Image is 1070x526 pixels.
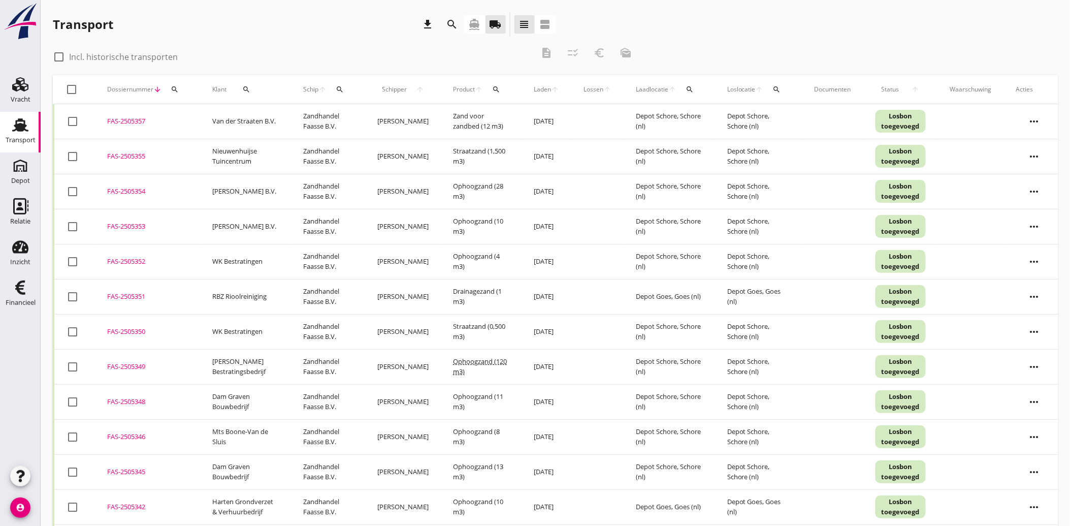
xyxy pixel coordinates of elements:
[365,104,441,139] td: [PERSON_NAME]
[446,18,459,30] i: search
[365,489,441,524] td: [PERSON_NAME]
[441,244,522,279] td: Ophoogzand (4 m3)
[715,314,802,349] td: Depot Schore, Schore (nl)
[522,209,571,244] td: [DATE]
[876,320,926,343] div: Losbon toegevoegd
[624,454,715,489] td: Depot Schore, Schore (nl)
[1020,318,1049,346] i: more_horiz
[377,85,411,94] span: Schipper
[551,85,559,94] i: arrow_upward
[153,85,161,94] i: arrow_downward
[291,314,365,349] td: Zandhandel Faasse B.V.
[441,279,522,314] td: Drainagezand (1 m3)
[603,85,611,94] i: arrow_upward
[522,314,571,349] td: [DATE]
[534,85,551,94] span: Laden
[303,85,318,94] span: Schip
[291,244,365,279] td: Zandhandel Faasse B.V.
[686,85,694,94] i: search
[200,174,291,209] td: [PERSON_NAME] B.V.
[441,314,522,349] td: Straatzand (0,500 m3)
[200,384,291,419] td: Dam Graven Bouwbedrijf
[1020,388,1049,416] i: more_horiz
[365,279,441,314] td: [PERSON_NAME]
[1020,177,1049,206] i: more_horiz
[624,174,715,209] td: Depot Schore, Schore (nl)
[441,104,522,139] td: Zand voor zandbed (12 m3)
[1020,142,1049,171] i: more_horiz
[905,85,926,94] i: arrow_upward
[365,244,441,279] td: [PERSON_NAME]
[291,349,365,384] td: Zandhandel Faasse B.V.
[636,85,668,94] span: Laadlocatie
[756,85,764,94] i: arrow_upward
[1020,247,1049,276] i: more_horiz
[200,419,291,454] td: Mts Boone-Van de Sluis
[624,279,715,314] td: Depot Goes, Goes (nl)
[522,174,571,209] td: [DATE]
[422,18,434,30] i: download
[291,419,365,454] td: Zandhandel Faasse B.V.
[1020,283,1049,311] i: more_horiz
[10,498,30,518] i: account_circle
[1020,212,1049,241] i: more_horiz
[291,489,365,524] td: Zandhandel Faasse B.V.
[365,419,441,454] td: [PERSON_NAME]
[522,384,571,419] td: [DATE]
[441,209,522,244] td: Ophoogzand (10 m3)
[715,349,802,384] td: Depot Schore, Schore (nl)
[624,104,715,139] td: Depot Schore, Schore (nl)
[53,16,113,33] div: Transport
[522,489,571,524] td: [DATE]
[715,139,802,174] td: Depot Schore, Schore (nl)
[107,257,188,267] div: FAS-2505352
[522,104,571,139] td: [DATE]
[522,419,571,454] td: [DATE]
[336,85,344,94] i: search
[492,85,500,94] i: search
[815,85,851,94] div: Documenten
[1020,423,1049,451] i: more_horiz
[1020,353,1049,381] i: more_horiz
[1016,85,1053,94] div: Acties
[715,174,802,209] td: Depot Schore, Schore (nl)
[365,314,441,349] td: [PERSON_NAME]
[291,384,365,419] td: Zandhandel Faasse B.V.
[441,174,522,209] td: Ophoogzand (28 m3)
[475,85,483,94] i: arrow_upward
[624,314,715,349] td: Depot Schore, Schore (nl)
[200,314,291,349] td: WK Bestratingen
[242,85,250,94] i: search
[522,454,571,489] td: [DATE]
[876,85,905,94] span: Status
[441,384,522,419] td: Ophoogzand (11 m3)
[11,96,30,103] div: Vracht
[365,139,441,174] td: [PERSON_NAME]
[876,496,926,518] div: Losbon toegevoegd
[490,18,502,30] i: local_shipping
[107,467,188,477] div: FAS-2505345
[10,259,30,265] div: Inzicht
[624,384,715,419] td: Depot Schore, Schore (nl)
[469,18,481,30] i: directions_boat
[876,215,926,238] div: Losbon toegevoegd
[107,502,188,512] div: FAS-2505342
[876,460,926,483] div: Losbon toegevoegd
[876,145,926,168] div: Losbon toegevoegd
[624,419,715,454] td: Depot Schore, Schore (nl)
[107,362,188,372] div: FAS-2505349
[715,489,802,524] td: Depot Goes, Goes (nl)
[69,52,178,62] label: Incl. historische transporten
[518,18,531,30] i: view_headline
[318,85,327,94] i: arrow_upward
[876,390,926,413] div: Losbon toegevoegd
[624,489,715,524] td: Depot Goes, Goes (nl)
[441,489,522,524] td: Ophoogzand (10 m3)
[950,85,992,94] div: Waarschuwing
[715,384,802,419] td: Depot Schore, Schore (nl)
[876,285,926,308] div: Losbon toegevoegd
[291,279,365,314] td: Zandhandel Faasse B.V.
[291,174,365,209] td: Zandhandel Faasse B.V.
[291,209,365,244] td: Zandhandel Faasse B.V.
[107,187,188,197] div: FAS-2505354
